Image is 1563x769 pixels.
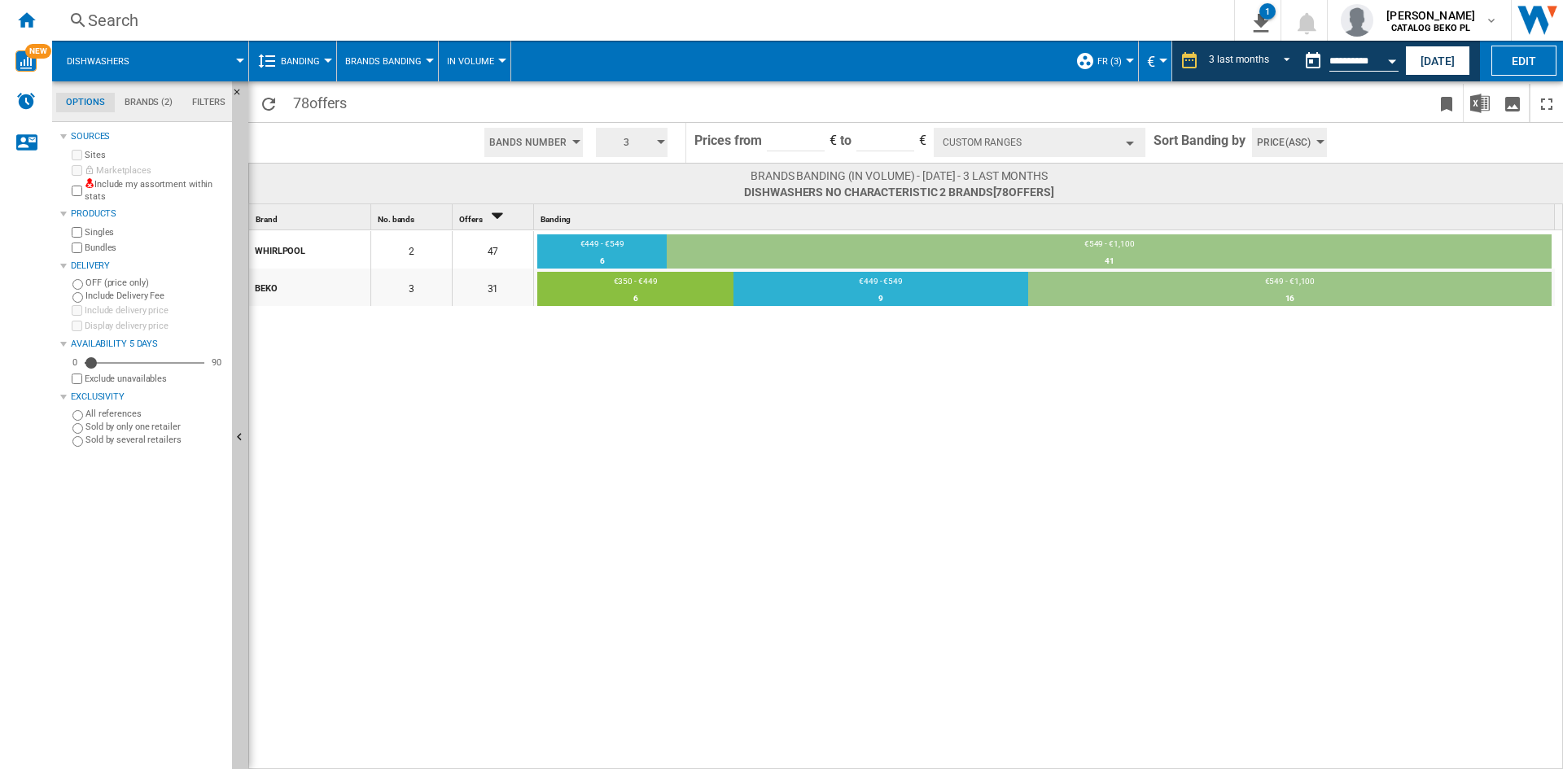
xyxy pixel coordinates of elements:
div: Banding [257,41,328,81]
img: wise-card.svg [15,50,37,72]
span: Sort Banding by [1154,123,1246,163]
div: Sort None [374,204,452,229]
button: Banding [281,41,328,81]
div: 16 [1028,291,1552,307]
div: Availability 5 Days [71,338,225,351]
button: 3 [596,128,668,157]
span: offers [309,94,347,111]
div: 6 [537,291,733,307]
div: BEKO [255,270,370,304]
button: Reload [252,84,285,122]
input: Marketplaces [72,165,82,176]
span: offers [1009,186,1050,199]
img: alerts-logo.svg [16,91,36,111]
input: Display delivery price [72,321,82,331]
div: 3 [371,269,452,306]
label: Bundles [85,242,225,254]
button: Price(Asc) [1252,128,1327,157]
input: Include delivery price [72,305,82,316]
span: Brand [256,215,278,224]
span: Bands Number [489,128,567,157]
div: 31 [453,269,533,306]
button: [DATE] [1405,46,1470,76]
button: Edit [1491,46,1556,76]
img: profile.jpg [1341,4,1373,37]
span: [78 ] [993,186,1054,199]
span: 3 [601,128,651,157]
span: € [919,133,926,148]
span: Dishwashers No characteristic 2 brands [744,184,1053,200]
div: FR (3) [1075,41,1130,81]
span: 78 [285,84,355,118]
button: FR (3) [1097,41,1130,81]
span: € [1147,53,1155,70]
button: € [1147,41,1163,81]
button: Dishwashers [67,41,146,81]
button: Bookmark this report [1430,84,1463,122]
input: Sold by several retailers [72,436,83,447]
span: € [830,133,837,148]
span: No. bands [378,215,414,224]
input: All references [72,410,83,421]
input: Sites [72,150,82,160]
label: Sites [85,149,225,161]
div: Sort Descending [456,204,533,229]
label: Include Delivery Fee [85,290,225,302]
label: Marketplaces [85,164,225,177]
input: Display delivery price [72,374,82,384]
div: 47 [453,231,533,269]
div: Dishwashers [60,41,240,81]
span: FR (3) [1097,56,1122,67]
div: €549 - €1,100 [1028,276,1552,291]
button: Open calendar [1377,44,1407,73]
md-menu: Currency [1139,41,1172,81]
md-select: REPORTS.WIZARD.STEPS.REPORT.STEPS.REPORT_OPTIONS.PERIOD: 3 last months [1207,48,1297,75]
label: Include my assortment within stats [85,178,225,203]
b: CATALOG BEKO PL [1391,23,1470,33]
div: Sources [71,130,225,143]
label: Singles [85,226,225,238]
div: Brand Sort None [252,204,370,229]
div: Banding Sort None [537,204,1555,229]
span: [PERSON_NAME] [1386,7,1475,24]
div: 3 last months [1209,54,1269,65]
div: Search [88,9,1192,32]
div: €449 - €549 [733,276,1028,291]
input: Singles [72,227,82,238]
span: NEW [25,44,51,59]
span: Banding [541,215,571,224]
label: Exclude unavailables [85,373,225,385]
div: Bands Number [478,123,589,162]
div: 41 [667,253,1552,269]
div: This report is based on a date in the past. [1297,41,1402,81]
md-tab-item: Options [56,93,115,112]
button: md-calendar [1297,45,1329,77]
span: Brands Banding [345,56,422,67]
div: 0 [68,356,81,369]
div: 9 [733,291,1028,307]
input: OFF (price only) [72,279,83,290]
button: Bands Number [484,128,583,157]
span: Price(Asc) [1257,128,1311,157]
span: to [840,133,852,148]
span: Banding [281,56,320,67]
label: Sold by only one retailer [85,421,225,433]
div: WHIRLPOOL [255,233,370,267]
span: Brands banding (In volume) - [DATE] - 3 last months [744,168,1053,184]
div: 3 [589,123,674,162]
span: Offers [459,215,482,224]
div: In volume [447,41,502,81]
span: Sort Descending [484,215,510,224]
div: 90 [208,356,225,369]
label: Sold by several retailers [85,434,225,446]
button: Maximize [1530,84,1563,122]
label: Display delivery price [85,320,225,332]
input: Bundles [72,242,82,253]
button: Download as image [1496,84,1529,122]
button: Brands Banding [345,41,430,81]
md-tab-item: Brands (2) [115,93,182,112]
div: Sort None [537,204,1555,229]
button: Download in Excel [1464,84,1496,122]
